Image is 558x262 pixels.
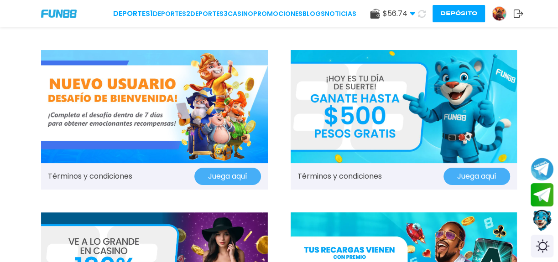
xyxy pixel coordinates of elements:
a: Deportes1 [113,8,153,19]
img: Avatar [492,7,506,21]
button: Depósito [433,5,485,22]
button: Join telegram channel [531,157,553,181]
div: Switch theme [531,235,553,257]
a: NOTICIAS [325,9,356,19]
span: $ 56.74 [383,8,415,19]
a: CASINO [228,9,253,19]
a: BLOGS [302,9,325,19]
button: Juega aquí [443,168,510,185]
a: Promociones [253,9,302,19]
button: Contact customer service [531,209,553,232]
a: Términos y condiciones [297,171,382,182]
button: Join telegram [531,183,553,207]
img: Promo Banner [41,50,268,163]
img: Company Logo [41,10,77,17]
button: Juega aquí [194,168,261,185]
img: Promo Banner [291,50,517,163]
a: Términos y condiciones [48,171,132,182]
a: Deportes3 [190,9,228,19]
a: Deportes2 [153,9,190,19]
a: Avatar [492,6,513,21]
